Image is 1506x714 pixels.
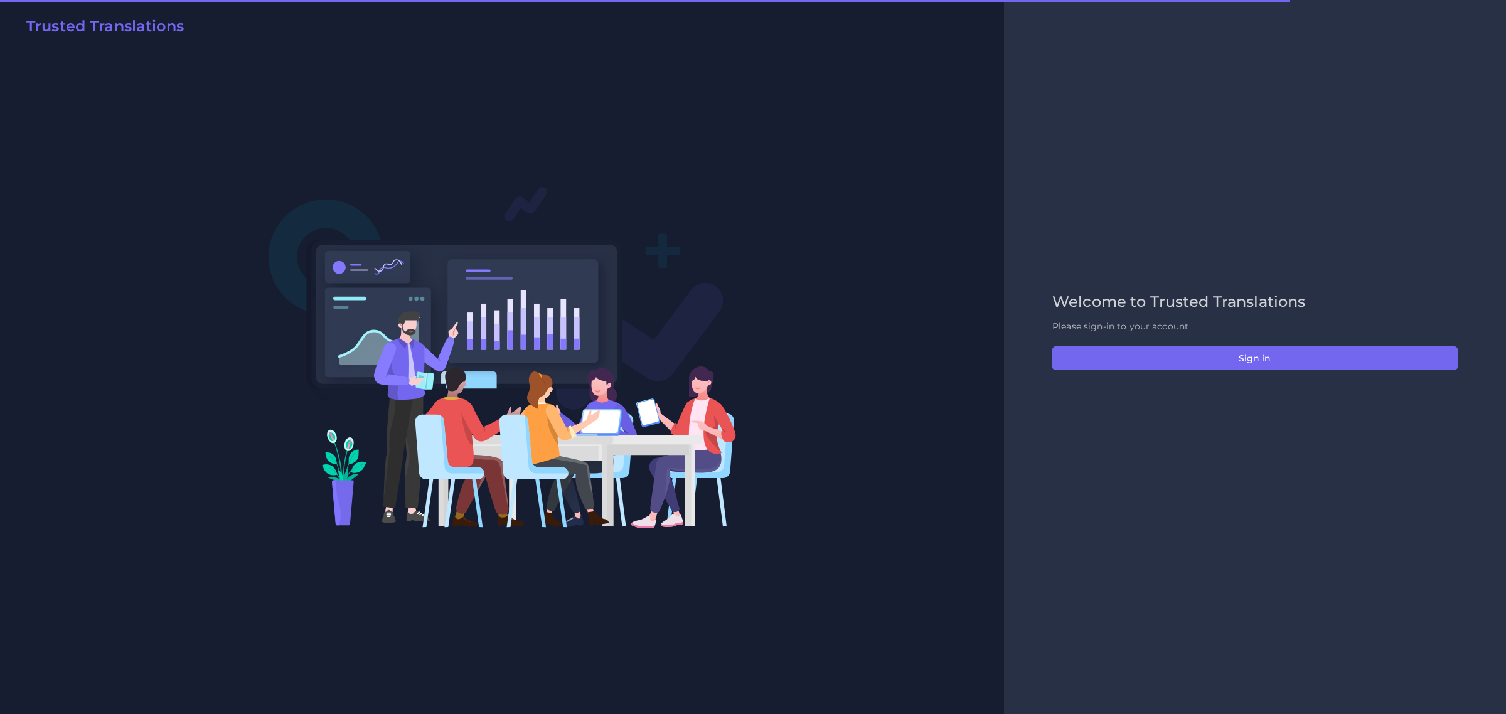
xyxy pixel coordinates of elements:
img: Login V2 [268,186,737,529]
a: Trusted Translations [18,18,184,40]
p: Please sign-in to your account [1052,320,1458,333]
button: Sign in [1052,346,1458,370]
h2: Welcome to Trusted Translations [1052,293,1458,311]
h2: Trusted Translations [26,18,184,36]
